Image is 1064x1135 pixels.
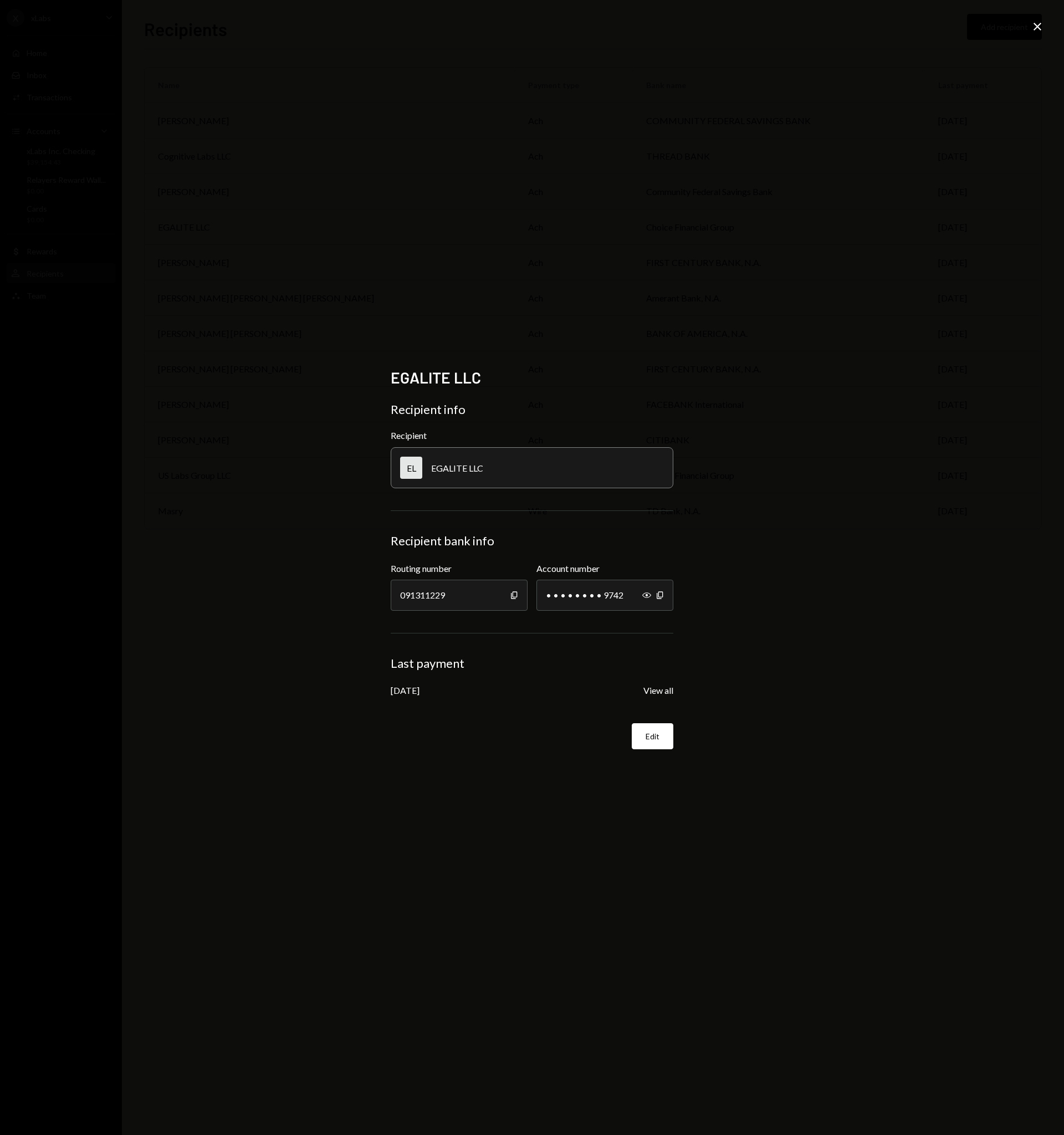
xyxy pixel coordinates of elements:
[400,457,422,479] div: EL
[536,562,673,575] label: Account number
[391,367,673,388] h2: EGALITE LLC
[632,723,673,749] button: Edit
[391,580,528,611] div: 091311229
[536,580,673,611] div: • • • • • • • • 9742
[391,656,673,671] div: Last payment
[431,463,483,473] div: EGALITE LLC
[391,685,420,696] div: [DATE]
[391,402,673,417] div: Recipient info
[643,685,673,697] button: View all
[391,533,673,549] div: Recipient bank info
[391,562,528,575] label: Routing number
[391,430,673,441] div: Recipient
